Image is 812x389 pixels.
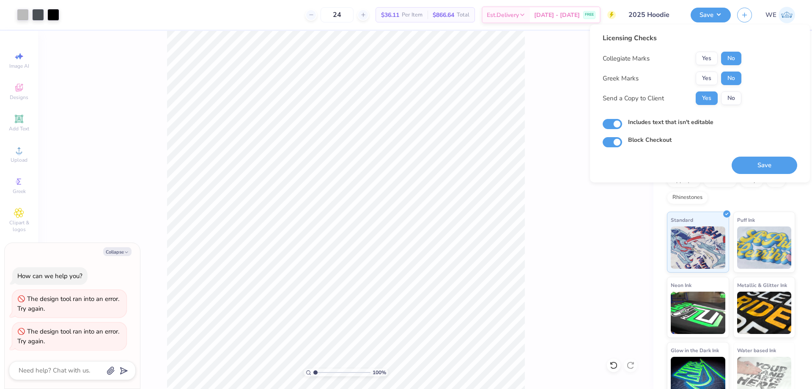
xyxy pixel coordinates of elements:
[667,191,708,204] div: Rhinestones
[671,346,719,355] span: Glow in the Dark Ink
[4,219,34,233] span: Clipart & logos
[765,7,795,23] a: WE
[321,7,354,22] input: – –
[17,272,82,280] div: How can we help you?
[696,91,718,105] button: Yes
[721,91,741,105] button: No
[9,63,29,69] span: Image AI
[11,157,27,163] span: Upload
[737,281,787,290] span: Metallic & Glitter Ink
[721,72,741,85] button: No
[9,125,29,132] span: Add Text
[103,247,132,256] button: Collapse
[671,226,725,269] img: Standard
[381,11,399,19] span: $36.11
[487,11,519,19] span: Est. Delivery
[696,52,718,65] button: Yes
[603,94,664,103] div: Send a Copy to Client
[10,94,28,101] span: Designs
[402,11,422,19] span: Per Item
[622,6,684,23] input: Untitled Design
[737,292,792,334] img: Metallic & Glitter Ink
[721,52,741,65] button: No
[534,11,580,19] span: [DATE] - [DATE]
[17,327,119,345] div: The design tool ran into an error. Try again.
[671,281,691,290] span: Neon Ink
[737,226,792,269] img: Puff Ink
[585,12,594,18] span: FREE
[737,215,755,224] span: Puff Ink
[628,118,713,127] label: Includes text that isn't editable
[671,292,725,334] img: Neon Ink
[13,188,26,195] span: Greek
[603,74,639,83] div: Greek Marks
[765,10,776,20] span: WE
[433,11,454,19] span: $866.64
[628,135,672,144] label: Block Checkout
[671,215,693,224] span: Standard
[457,11,469,19] span: Total
[373,369,386,376] span: 100 %
[603,54,650,63] div: Collegiate Marks
[732,157,797,174] button: Save
[17,295,119,313] div: The design tool ran into an error. Try again.
[691,8,731,22] button: Save
[779,7,795,23] img: Werrine Empeynado
[737,346,776,355] span: Water based Ink
[696,72,718,85] button: Yes
[603,33,741,43] div: Licensing Checks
